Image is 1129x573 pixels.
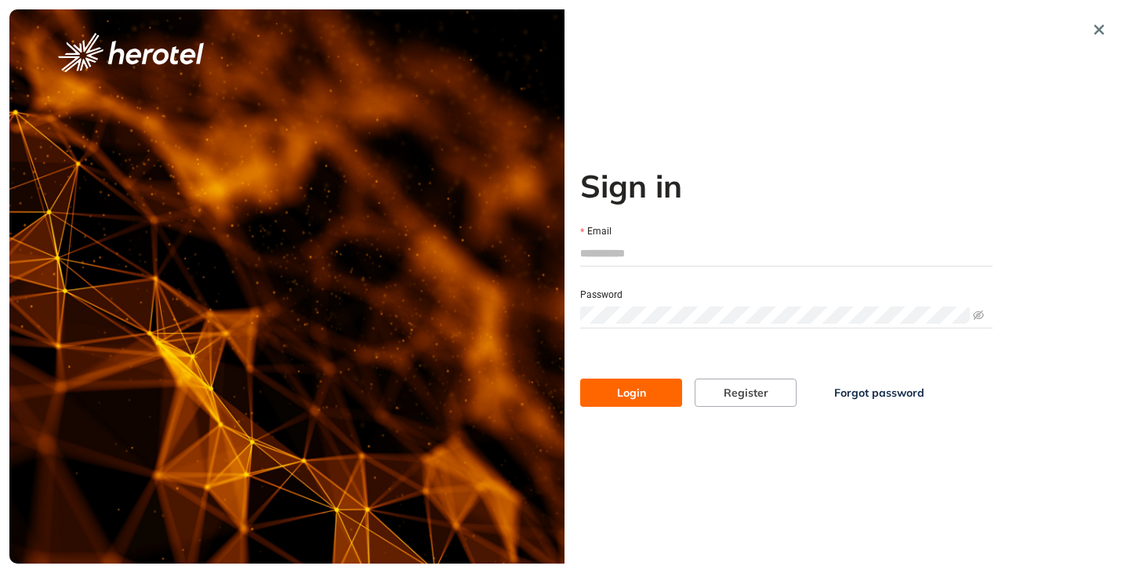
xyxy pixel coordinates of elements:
button: Forgot password [809,379,949,407]
button: logo [33,33,229,72]
label: Email [580,224,612,239]
img: logo [58,33,204,72]
span: eye-invisible [973,310,984,321]
span: Register [724,384,768,401]
h2: Sign in [580,167,993,205]
input: Email [580,241,993,265]
button: Register [695,379,797,407]
button: Login [580,379,682,407]
label: Password [580,288,623,303]
span: Login [617,384,646,401]
span: Forgot password [834,384,924,401]
input: Password [580,306,970,324]
img: cover image [9,9,564,564]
